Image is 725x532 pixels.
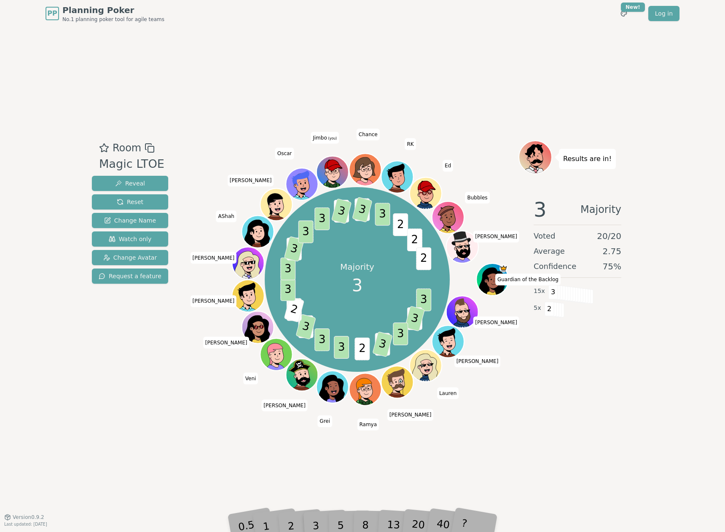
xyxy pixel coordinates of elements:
span: Click to change your name [443,160,453,172]
span: 3 [315,328,330,351]
span: 2 [355,338,370,360]
span: PP [47,8,57,19]
span: Click to change your name [405,138,416,150]
button: New! [616,6,631,21]
p: Results are in! [563,153,612,165]
span: 3 [405,306,425,332]
span: Click to change your name [261,400,308,411]
span: Click to change your name [228,175,274,186]
span: 3 [334,336,349,359]
span: Last updated: [DATE] [4,522,47,527]
span: 3 [281,258,296,280]
span: 2.75 [602,245,621,257]
span: Request a feature [99,272,161,280]
span: 3 [375,203,390,226]
span: Change Avatar [103,253,157,262]
span: 2 [545,302,554,316]
span: 2 [375,333,390,356]
span: 3 [284,236,305,262]
span: 3 [373,332,393,357]
span: Click to change your name [495,274,561,285]
span: Click to change your name [465,192,490,204]
span: Click to change your name [437,387,459,399]
span: Reset [117,198,143,206]
span: 2 [407,307,422,330]
span: 75 % [603,261,621,272]
span: Click to change your name [387,409,434,421]
button: Reveal [92,176,168,191]
span: Watch only [109,235,152,243]
div: Magic LTOE [99,156,164,173]
div: New! [621,3,645,12]
span: 3 [548,285,558,299]
span: Planning Poker [62,4,164,16]
span: Confidence [534,261,576,272]
span: Room [113,140,141,156]
span: Click to change your name [190,252,236,264]
span: (you) [327,137,337,140]
span: Average [534,245,565,257]
span: 2 [355,199,370,221]
span: Majority [580,199,621,220]
span: 5 x [534,304,541,313]
span: Version 0.9.2 [13,514,44,521]
span: 3 [393,323,408,346]
button: Version0.9.2 [4,514,44,521]
span: Click to change your name [357,419,379,430]
button: Change Name [92,213,168,228]
span: 3 [281,279,296,301]
span: 15 x [534,287,545,296]
span: 3 [416,289,432,312]
a: Log in [648,6,679,21]
span: 2 [393,214,408,236]
button: Watch only [92,231,168,247]
span: Click to change your name [190,295,236,307]
button: Request a feature [92,269,168,284]
span: Guardian of the Backlog is the host [500,264,508,272]
span: Click to change your name [357,129,380,140]
span: 3 [315,208,330,231]
span: Click to change your name [203,337,250,349]
span: 2 [334,200,349,223]
button: Add as favourite [99,140,109,156]
span: 3 [296,314,317,340]
span: Click to change your name [473,317,519,328]
span: Click to change your name [473,231,519,242]
span: Click to change your name [311,132,339,144]
span: Click to change your name [216,210,236,222]
span: 2 [287,238,302,261]
span: Click to change your name [243,373,258,384]
span: 3 [298,220,314,243]
button: Reset [92,194,168,210]
span: No.1 planning poker tool for agile teams [62,16,164,23]
button: Click to change your avatar [317,157,348,187]
span: 3 [352,273,362,298]
span: 2 [416,247,432,270]
span: Click to change your name [454,355,501,367]
span: 3 [534,199,547,220]
span: 3 [331,199,352,224]
span: 20 / 20 [597,230,621,242]
span: 3 [352,197,373,223]
a: PPPlanning PokerNo.1 planning poker tool for agile teams [46,4,164,23]
span: Click to change your name [275,148,294,159]
span: 2 [407,229,422,252]
button: Change Avatar [92,250,168,265]
p: Majority [340,261,374,273]
span: Reveal [115,179,145,188]
span: Click to change your name [317,415,332,427]
span: 2 [284,297,305,322]
span: Change Name [104,216,156,225]
span: Voted [534,230,556,242]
